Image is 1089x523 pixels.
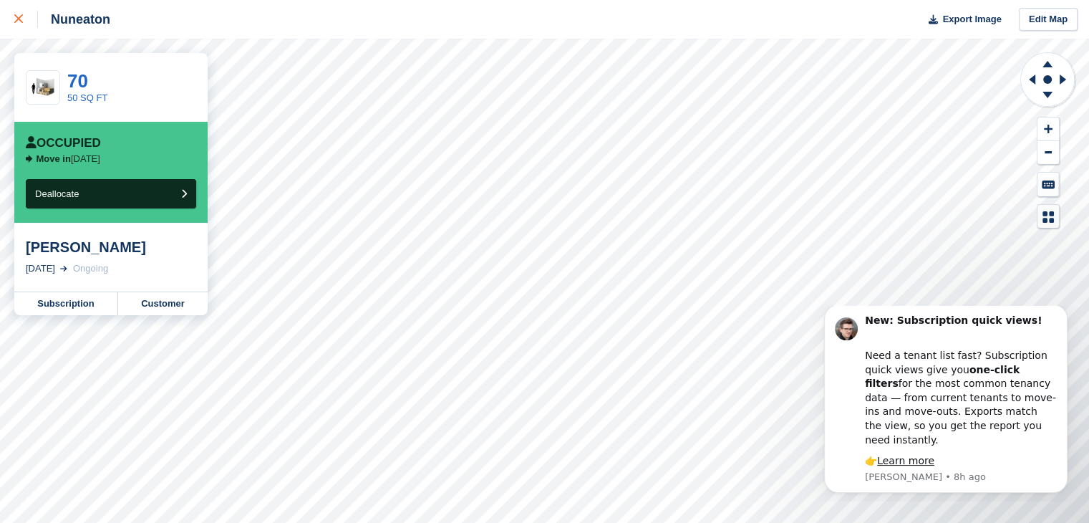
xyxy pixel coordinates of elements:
div: Nuneaton [38,11,110,28]
span: Move in [37,153,71,164]
div: Occupied [26,136,101,150]
a: Customer [118,292,208,315]
a: Edit Map [1019,8,1078,32]
div: [DATE] [26,261,55,276]
img: 50-sqft-unit.jpg [26,75,59,100]
a: Subscription [14,292,118,315]
span: Deallocate [35,188,79,199]
div: Message content [62,8,254,163]
div: [PERSON_NAME] [26,239,196,256]
img: Profile image for Steven [32,11,55,34]
img: arrow-right-light-icn-cde0832a797a2874e46488d9cf13f60e5c3a73dbe684e267c42b8395dfbc2abf.svg [60,266,67,272]
p: Message from Steven, sent 8h ago [62,165,254,178]
div: Ongoing [73,261,108,276]
b: New: Subscription quick views! [62,9,239,20]
a: 70 [67,70,88,92]
a: Learn more [74,149,132,160]
button: Deallocate [26,179,196,208]
button: Map Legend [1037,205,1059,229]
p: [DATE] [37,153,100,165]
div: Need a tenant list fast? Subscription quick views give you for the most common tenancy data — fro... [62,29,254,141]
button: Zoom In [1037,117,1059,141]
div: 👉 [62,148,254,163]
button: Export Image [920,8,1002,32]
span: Export Image [942,12,1001,27]
button: Keyboard Shortcuts [1037,173,1059,196]
img: arrow-right-icn-b7405d978ebc5dd23a37342a16e90eae327d2fa7eb118925c1a0851fb5534208.svg [26,155,33,163]
button: Zoom Out [1037,141,1059,165]
iframe: Intercom notifications message [803,306,1089,502]
a: 50 SQ FT [67,92,107,103]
